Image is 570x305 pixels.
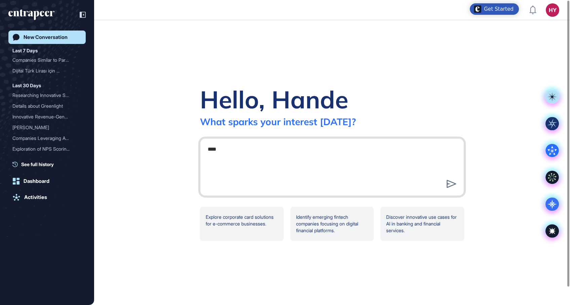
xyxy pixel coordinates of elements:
div: Identify emerging fintech companies focusing on digital financial platforms. [290,207,374,241]
div: Companies Leveraging AI t... [12,133,76,144]
div: What sparks your interest [DATE]? [200,116,356,128]
div: Discover innovative use cases for AI in banking and financial services. [380,207,464,241]
a: New Conversation [8,31,86,44]
div: Companies Similar to Park... [12,55,76,65]
div: Last 7 Days [12,47,38,55]
div: Dijital Türk Lirası için ... [12,65,76,76]
div: entrapeer-logo [8,9,54,20]
div: Researching Innovative Se... [12,90,76,101]
div: Innovative Revenue-Genera... [12,111,76,122]
div: Curie [12,122,82,133]
div: Details about Greenlight [12,101,76,111]
a: See full history [12,161,86,168]
div: Exploration of NPS Scorin... [12,144,76,154]
div: Companies Similar to Parker [12,55,82,65]
div: Innovative Revenue-Generating Features for Credit Cards and Associated Companies [12,111,82,122]
div: Dashboard [24,178,49,184]
div: Explore corporate card solutions for e-commerce businesses. [200,207,284,241]
div: Dijital Türk Lirası için Yenilikçi Kullanım Senaryoları ve Global Örneklerin Derlenmesi [12,65,82,76]
span: See full history [21,161,54,168]
a: Dashboard [8,174,86,188]
img: launcher-image-alternative-text [474,5,481,13]
div: Researching Innovative Service Providers Addressing Specific Challenges in the USA, Europe, Singa... [12,90,82,101]
div: Exploration of NPS Scoring Methodologies in the Banking Sector [12,144,82,154]
div: [PERSON_NAME] [12,122,76,133]
div: Last 30 Days [12,82,41,90]
div: Open Get Started checklist [470,3,519,15]
div: Activities [24,194,47,200]
a: Activities [8,191,86,204]
div: Details about Greenlight [12,101,82,111]
div: Get Started [484,6,514,12]
div: Companies Leveraging AI to Enhance Customer Experience [12,133,82,144]
button: HY [546,3,559,17]
div: New Conversation [24,34,68,40]
div: Hello, Hande [200,84,348,114]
